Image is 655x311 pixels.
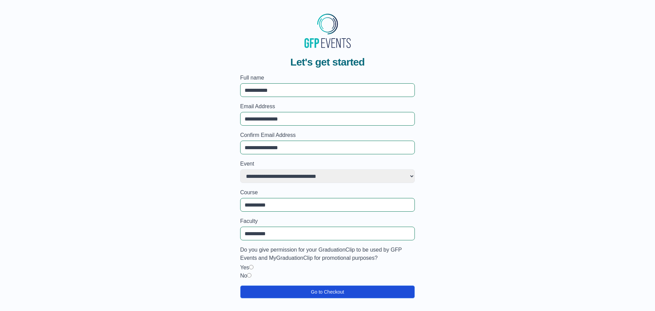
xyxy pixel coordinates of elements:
[240,285,415,298] button: Go to Checkout
[240,265,249,270] label: Yes
[240,74,415,82] label: Full name
[240,273,247,279] label: No
[240,131,415,139] label: Confirm Email Address
[240,160,415,168] label: Event
[240,188,415,197] label: Course
[240,246,415,262] label: Do you give permission for your GraduationClip to be used by GFP Events and MyGraduationClip for ...
[240,217,415,225] label: Faculty
[290,56,365,68] span: Let's get started
[240,102,415,111] label: Email Address
[302,11,353,51] img: MyGraduationClip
